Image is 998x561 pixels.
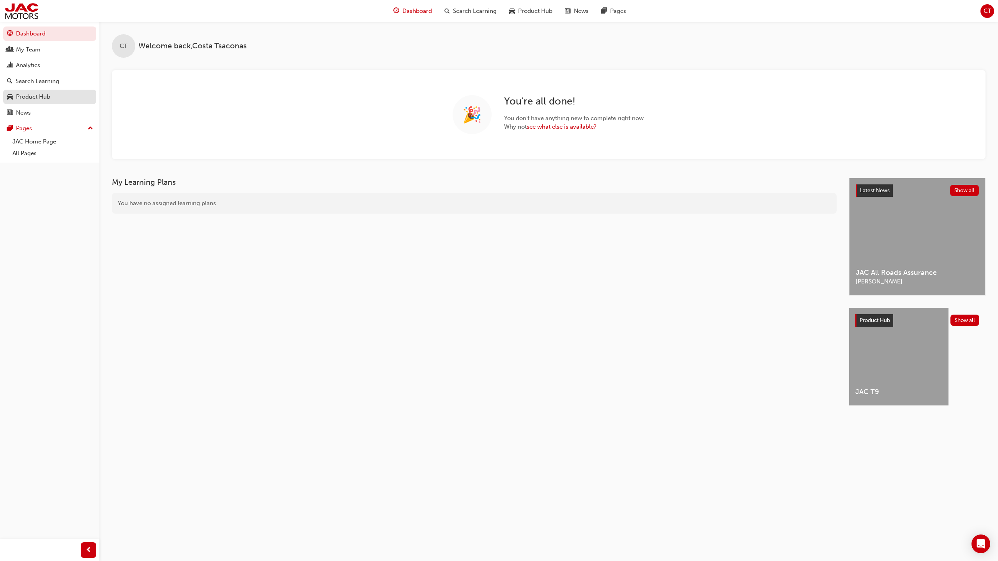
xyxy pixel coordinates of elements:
[503,3,559,19] a: car-iconProduct Hub
[7,62,13,69] span: chart-icon
[849,308,948,405] a: JAC T9
[849,178,986,296] a: Latest NewsShow allJAC All Roads Assurance[PERSON_NAME]
[971,534,990,553] div: Open Intercom Messenger
[7,30,13,37] span: guage-icon
[856,268,979,277] span: JAC All Roads Assurance
[504,122,645,131] span: Why not
[16,61,40,70] div: Analytics
[138,42,247,51] span: Welcome back , Costa Tsaconas
[387,3,438,19] a: guage-iconDashboard
[610,7,626,16] span: Pages
[504,114,645,123] span: You don ' t have anything new to complete right now.
[3,121,96,136] button: Pages
[855,388,942,396] span: JAC T9
[444,6,450,16] span: search-icon
[120,42,127,51] span: CT
[16,124,32,133] div: Pages
[595,3,632,19] a: pages-iconPages
[16,45,41,54] div: My Team
[980,4,994,18] button: CT
[112,193,837,214] div: You have no assigned learning plans
[856,184,979,197] a: Latest NewsShow all
[504,95,645,108] h2: You ' re all done!
[860,317,890,324] span: Product Hub
[856,277,979,286] span: [PERSON_NAME]
[16,92,50,101] div: Product Hub
[7,46,13,53] span: people-icon
[950,315,980,326] button: Show all
[7,110,13,117] span: news-icon
[601,6,607,16] span: pages-icon
[860,187,890,194] span: Latest News
[7,78,12,85] span: search-icon
[453,7,497,16] span: Search Learning
[393,6,399,16] span: guage-icon
[112,178,837,187] h3: My Learning Plans
[984,7,991,16] span: CT
[509,6,515,16] span: car-icon
[950,185,979,196] button: Show all
[7,125,13,132] span: pages-icon
[402,7,432,16] span: Dashboard
[4,2,39,20] img: jac-portal
[3,58,96,73] a: Analytics
[518,7,552,16] span: Product Hub
[88,124,93,134] span: up-icon
[7,94,13,101] span: car-icon
[3,74,96,88] a: Search Learning
[574,7,589,16] span: News
[3,27,96,41] a: Dashboard
[3,106,96,120] a: News
[565,6,571,16] span: news-icon
[3,25,96,121] button: DashboardMy TeamAnalyticsSearch LearningProduct HubNews
[86,545,92,555] span: prev-icon
[3,42,96,57] a: My Team
[438,3,503,19] a: search-iconSearch Learning
[462,110,482,119] span: 🎉
[9,136,96,148] a: JAC Home Page
[16,77,59,86] div: Search Learning
[3,90,96,104] a: Product Hub
[559,3,595,19] a: news-iconNews
[9,147,96,159] a: All Pages
[855,314,979,327] a: Product HubShow all
[16,108,31,117] div: News
[527,123,596,130] a: see what else is available?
